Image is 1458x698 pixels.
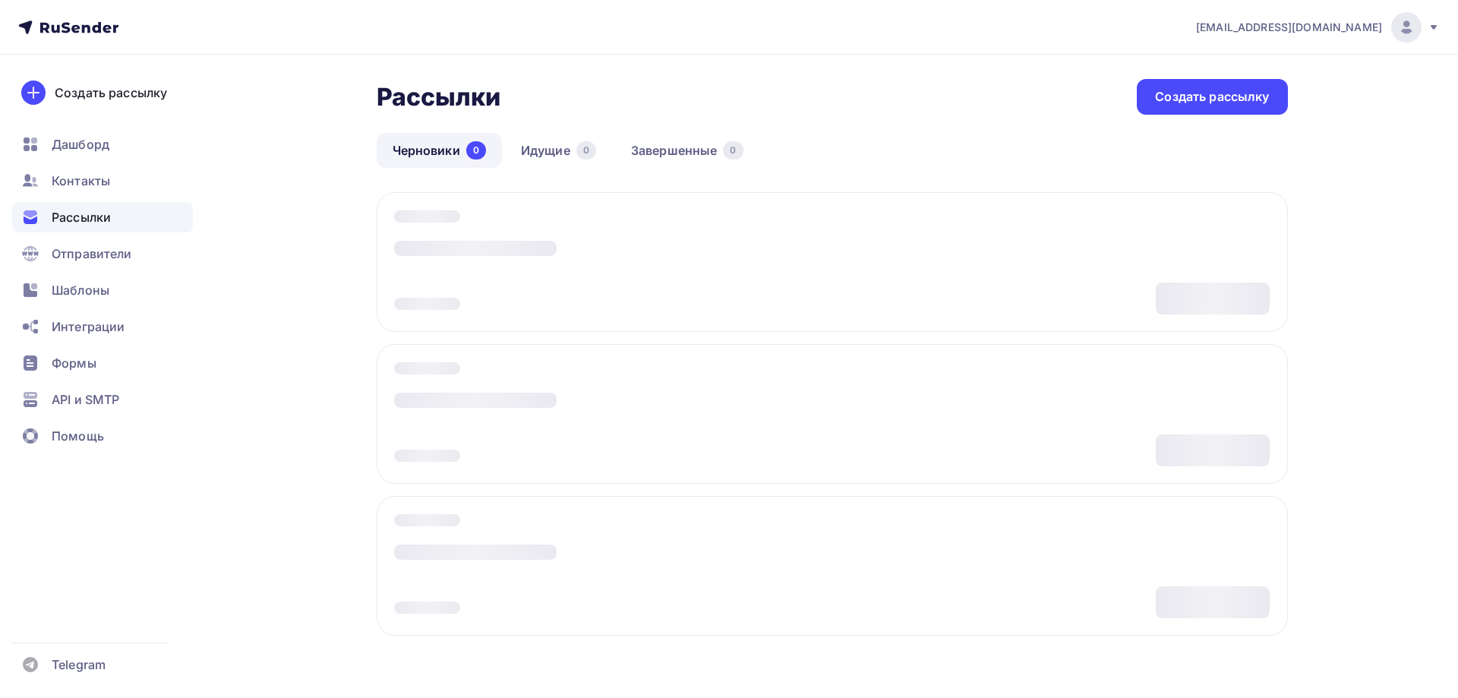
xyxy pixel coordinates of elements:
span: API и SMTP [52,390,119,409]
div: 0 [723,141,743,159]
span: Помощь [52,427,104,445]
span: Отправители [52,245,132,263]
a: Идущие0 [505,133,612,168]
a: Шаблоны [12,275,193,305]
a: [EMAIL_ADDRESS][DOMAIN_NAME] [1196,12,1440,43]
a: Дашборд [12,129,193,159]
a: Завершенные0 [615,133,759,168]
a: Черновики0 [377,133,502,168]
span: Дашборд [52,135,109,153]
div: 0 [466,141,486,159]
span: Интеграции [52,317,125,336]
span: Шаблоны [52,281,109,299]
a: Рассылки [12,202,193,232]
a: Формы [12,348,193,378]
div: 0 [576,141,596,159]
div: Создать рассылку [1155,88,1269,106]
h2: Рассылки [377,82,501,112]
span: Рассылки [52,208,111,226]
span: Формы [52,354,96,372]
a: Контакты [12,166,193,196]
span: Контакты [52,172,110,190]
span: Telegram [52,655,106,674]
a: Отправители [12,238,193,269]
span: [EMAIL_ADDRESS][DOMAIN_NAME] [1196,20,1382,35]
div: Создать рассылку [55,84,167,102]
